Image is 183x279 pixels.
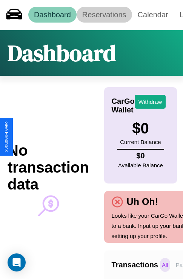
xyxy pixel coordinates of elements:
[135,95,166,109] button: Withdraw
[112,97,135,114] h4: CarGo Wallet
[4,121,9,152] div: Give Feedback
[123,196,162,207] h4: Uh Oh!
[118,160,163,170] p: Available Balance
[120,120,161,137] h3: $ 0
[8,38,116,68] h1: Dashboard
[160,258,170,272] p: All
[112,261,158,269] h4: Transactions
[120,137,161,147] p: Current Balance
[8,142,89,193] h2: No transaction data
[132,7,174,23] a: Calendar
[8,253,26,271] div: Open Intercom Messenger
[77,7,132,23] a: Reservations
[28,7,77,23] a: Dashboard
[118,152,163,160] h4: $ 0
